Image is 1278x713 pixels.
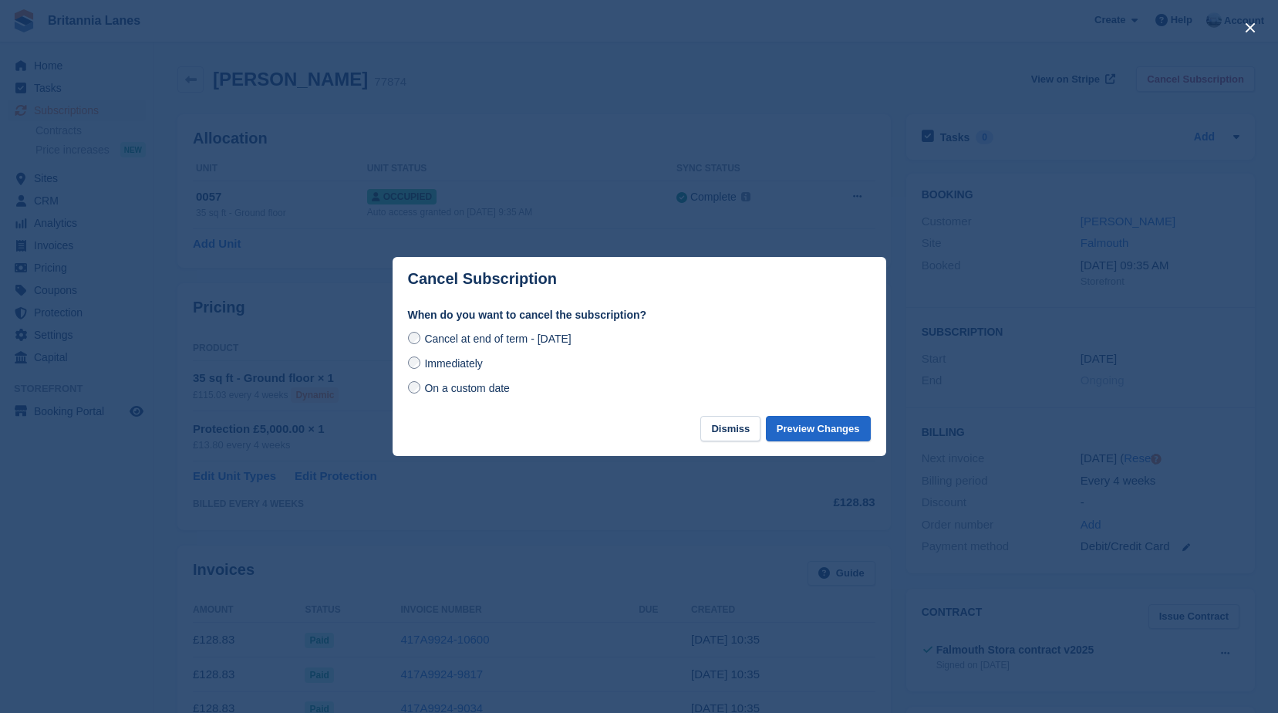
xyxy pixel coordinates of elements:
p: Cancel Subscription [408,270,557,288]
label: When do you want to cancel the subscription? [408,307,871,323]
input: Immediately [408,356,420,369]
input: On a custom date [408,381,420,394]
button: Dismiss [700,416,760,441]
span: Cancel at end of term - [DATE] [424,333,571,345]
span: Immediately [424,357,482,370]
button: close [1238,15,1263,40]
button: Preview Changes [766,416,871,441]
span: On a custom date [424,382,510,394]
input: Cancel at end of term - [DATE] [408,332,420,344]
